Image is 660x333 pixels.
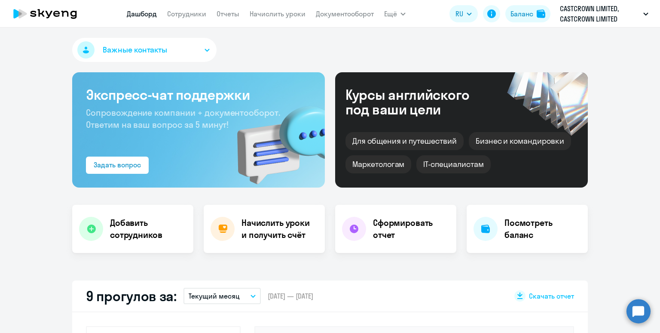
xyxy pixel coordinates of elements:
button: Задать вопрос [86,157,149,174]
button: Важные контакты [72,38,217,62]
button: Балансbalance [505,5,550,22]
a: Начислить уроки [250,9,306,18]
img: balance [537,9,545,18]
button: Ещё [384,5,406,22]
span: [DATE] — [DATE] [268,291,313,301]
div: Для общения и путешествий [345,132,464,150]
div: Задать вопрос [94,160,141,170]
h4: Сформировать отчет [373,217,449,241]
span: RU [455,9,463,19]
span: Важные контакты [103,44,167,55]
h2: 9 прогулов за: [86,287,177,305]
p: CASTCROWN LIMITED, CASTCROWN LIMITED [560,3,640,24]
div: IT-специалистам [416,155,490,173]
div: Курсы английского под ваши цели [345,87,492,117]
img: bg-img [225,91,325,188]
button: RU [449,5,478,22]
span: Скачать отчет [529,291,574,301]
span: Ещё [384,9,397,19]
button: CASTCROWN LIMITED, CASTCROWN LIMITED [556,3,653,24]
h3: Экспресс-чат поддержки [86,86,311,103]
div: Маркетологам [345,155,411,173]
h4: Начислить уроки и получить счёт [241,217,316,241]
a: Дашборд [127,9,157,18]
a: Отчеты [217,9,239,18]
h4: Посмотреть баланс [504,217,581,241]
h4: Добавить сотрудников [110,217,186,241]
span: Сопровождение компании + документооборот. Ответим на ваш вопрос за 5 минут! [86,107,280,130]
a: Документооборот [316,9,374,18]
a: Сотрудники [167,9,206,18]
p: Текущий месяц [189,291,240,301]
div: Бизнес и командировки [469,132,571,150]
div: Баланс [510,9,533,19]
button: Текущий месяц [183,288,261,304]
